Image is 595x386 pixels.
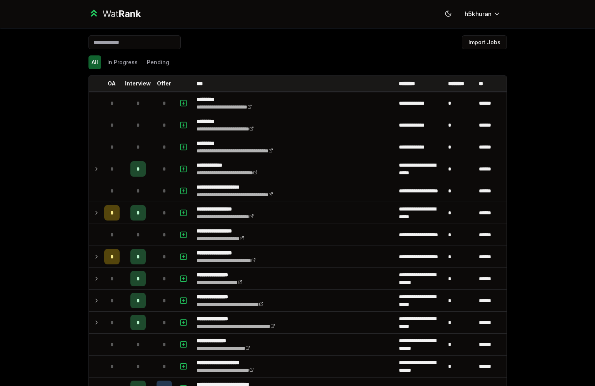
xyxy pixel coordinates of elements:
[144,55,172,69] button: Pending
[157,80,171,87] p: Offer
[118,8,141,19] span: Rank
[104,55,141,69] button: In Progress
[102,8,141,20] div: Wat
[465,9,492,18] span: h5khuran
[462,35,507,49] button: Import Jobs
[458,7,507,21] button: h5khuran
[108,80,116,87] p: OA
[88,8,141,20] a: WatRank
[125,80,151,87] p: Interview
[88,55,101,69] button: All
